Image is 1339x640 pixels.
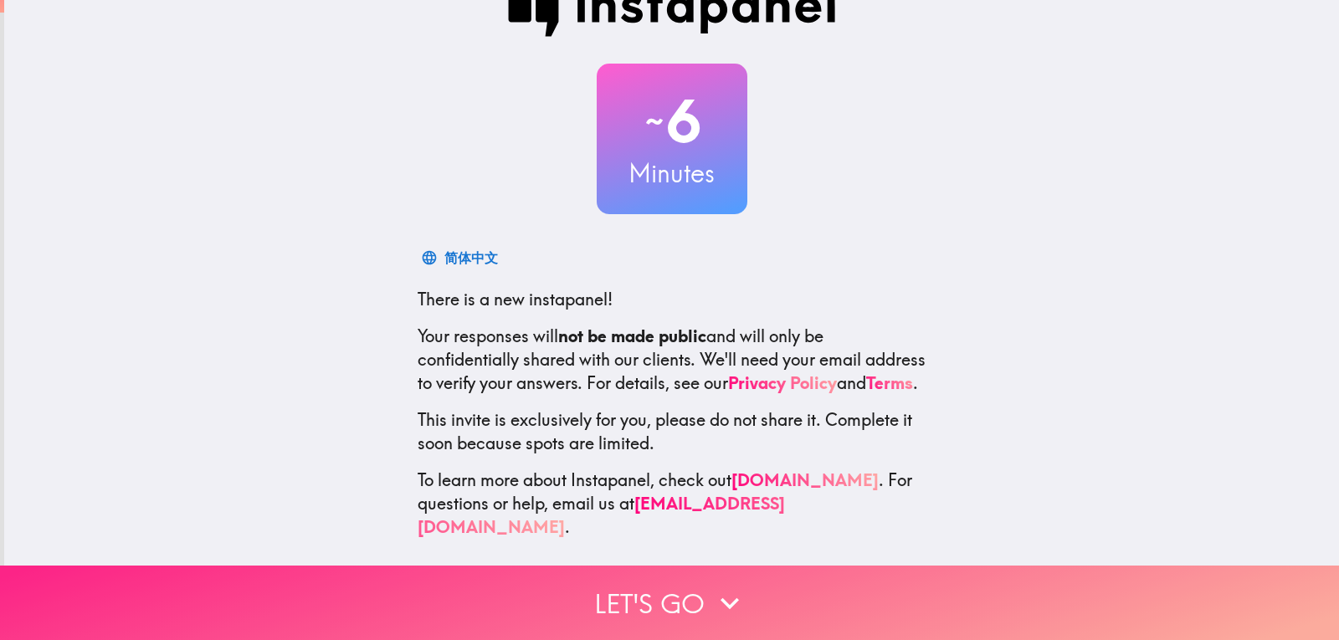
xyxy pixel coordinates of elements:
[418,289,613,310] span: There is a new instapanel!
[418,241,505,274] button: 简体中文
[597,156,747,191] h3: Minutes
[418,468,926,539] p: To learn more about Instapanel, check out . For questions or help, email us at .
[418,325,926,395] p: Your responses will and will only be confidentially shared with our clients. We'll need your emai...
[728,372,837,393] a: Privacy Policy
[866,372,913,393] a: Terms
[418,493,785,537] a: [EMAIL_ADDRESS][DOMAIN_NAME]
[597,87,747,156] h2: 6
[731,469,879,490] a: [DOMAIN_NAME]
[558,325,706,346] b: not be made public
[643,96,666,146] span: ~
[444,246,498,269] div: 简体中文
[418,408,926,455] p: This invite is exclusively for you, please do not share it. Complete it soon because spots are li...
